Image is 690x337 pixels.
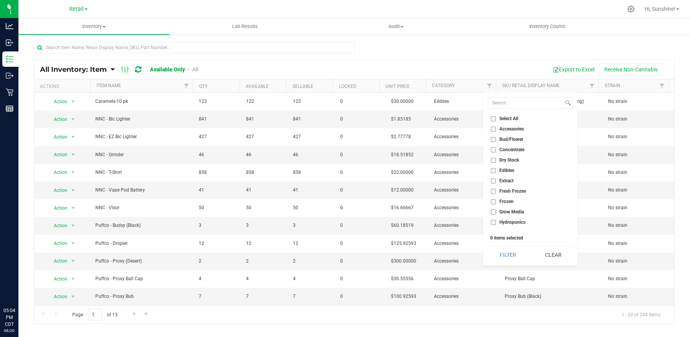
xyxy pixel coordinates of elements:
span: 4 [293,275,331,282]
span: 858 [246,169,284,176]
span: 0 [340,204,378,211]
a: Filter [586,79,599,93]
span: Action [47,256,68,266]
span: Puffco - Proxy (Desert) [95,258,190,265]
span: Accessories [434,151,495,159]
input: Bud/Flower [491,137,496,142]
span: Action [47,132,68,142]
span: select [68,238,78,249]
span: select [68,203,78,213]
input: Select All [491,116,496,121]
span: 841 [199,116,236,123]
span: Bud/Flower [499,137,523,142]
span: 0 [340,222,378,229]
a: Item Name [96,83,121,88]
span: $60.18519 [387,220,417,231]
span: No strain [608,293,670,300]
span: Puffco - Droplet [95,240,190,247]
span: 841 [293,116,331,123]
span: Action [47,274,68,284]
span: All Inventory: Item [40,65,107,74]
inline-svg: Reports [6,105,13,112]
iframe: Resource center unread badge [23,274,32,284]
span: No strain [608,133,670,140]
span: 7 [246,293,284,300]
span: Puffco - Budsy (Black) [95,222,190,229]
span: 50 [199,204,236,211]
span: 3 [246,222,284,229]
span: Accessories [434,116,495,123]
span: Accessories [434,258,495,265]
span: No strain [608,116,670,123]
input: Accessories [491,127,496,132]
span: 841 [246,116,284,123]
input: Search Item Name, Retail Display Name, SKU, Part Number... [34,42,354,53]
span: Action [47,185,68,196]
a: Available Only [150,66,185,73]
span: $30.00000 [387,96,417,107]
a: Available [246,84,269,89]
span: 858 [199,169,236,176]
input: Grow Media [491,210,496,215]
span: NNC - EZ Bic Lighter [95,133,190,140]
a: Unit Price [386,84,410,89]
input: Extract [491,178,496,183]
button: Export to Excel [548,63,599,76]
span: Page of 13 [66,309,124,320]
span: select [68,220,78,231]
span: select [68,274,78,284]
span: Edibles [434,98,495,105]
span: Select All [499,116,518,121]
span: Action [47,238,68,249]
span: NNC - Bic Lighter [95,116,190,123]
span: 41 [293,187,331,194]
span: Accessories [434,133,495,140]
input: Fresh Frozen [491,189,496,194]
span: Proxy Bub (Black) [505,293,599,300]
span: 858 [293,169,331,176]
span: select [68,291,78,302]
a: Locked [339,84,356,89]
span: 427 [199,133,236,140]
span: Accessories [434,293,495,300]
a: Audit [321,18,472,35]
a: SKU Retail Display Name [502,83,560,88]
inline-svg: Outbound [6,72,13,79]
span: Hydroponics [499,220,525,225]
span: Accessories [499,127,524,131]
button: Filter [488,246,527,263]
span: Action [47,291,68,302]
span: 46 [293,151,331,159]
a: Lab Results [170,18,321,35]
span: Action [47,220,68,231]
span: Dry Stock [499,158,519,162]
span: Proxy Ball Cap [505,275,599,282]
span: No strain [608,204,670,211]
span: Lab Results [222,23,268,30]
span: Action [47,114,68,125]
p: 05:04 PM CDT [3,307,15,328]
span: $16.66667 [387,202,417,213]
span: No strain [608,187,670,194]
span: $300.00000 [387,256,420,267]
span: 122 [246,98,284,105]
inline-svg: Analytics [6,22,13,30]
span: 7 [293,293,331,300]
span: 0 [340,169,378,176]
span: Edibles [499,168,514,173]
p: 08/20 [3,328,15,334]
input: 1 [88,309,102,320]
input: Concentrate [491,147,496,152]
span: $100.92593 [387,291,420,302]
button: Receive Non-Cannabis [599,63,663,76]
span: 50 [293,204,331,211]
span: Action [47,203,68,213]
span: 0 [340,151,378,159]
span: 12 [246,240,284,247]
span: $30.55556 [387,273,417,284]
span: Retail [69,6,84,12]
a: Sellable [293,84,313,89]
span: Inventory Counts [519,23,576,30]
span: select [68,149,78,160]
div: 0 items selected [490,235,570,241]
